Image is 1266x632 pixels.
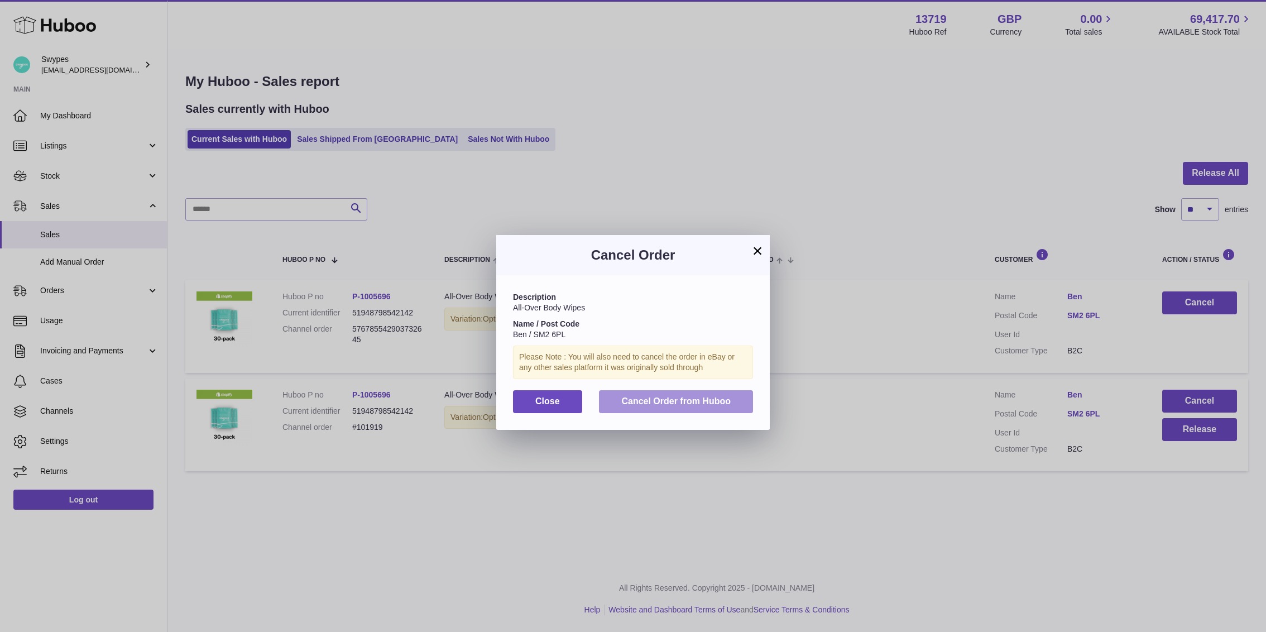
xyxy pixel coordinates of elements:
span: Cancel Order from Huboo [621,396,731,406]
h3: Cancel Order [513,246,753,264]
span: Ben / SM2 6PL [513,330,565,339]
button: Close [513,390,582,413]
button: Cancel Order from Huboo [599,390,753,413]
button: × [751,244,764,257]
span: All-Over Body Wipes [513,303,585,312]
span: Close [535,396,560,406]
strong: Description [513,293,556,301]
div: Please Note : You will also need to cancel the order in eBay or any other sales platform it was o... [513,346,753,379]
strong: Name / Post Code [513,319,579,328]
